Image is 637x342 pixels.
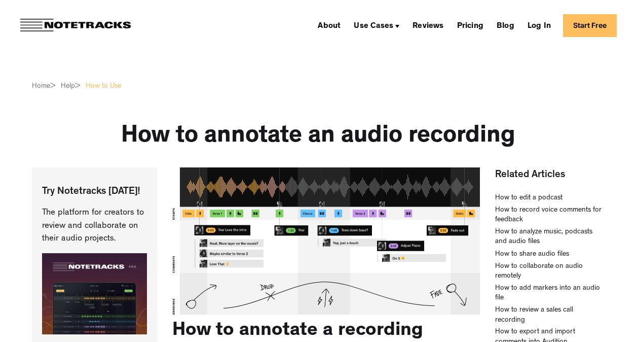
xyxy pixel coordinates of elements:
[495,305,605,325] a: How to review a sales call recording
[50,81,56,91] div: >
[563,14,617,37] a: Start Free
[75,81,81,91] div: >
[354,22,393,30] div: Use Cases
[493,17,518,33] a: Blog
[61,81,75,91] div: Help
[495,193,563,203] a: How to edit a podcast
[42,207,147,246] p: The platform for creators to review and collaborate on their audio projects.
[495,167,605,183] h2: Related Articles
[495,262,605,282] a: How to collaborate on audio remotely
[42,185,147,199] p: Try Notetracks [DATE]!
[61,81,81,91] a: Help>
[32,81,56,91] a: Home>
[453,17,488,33] a: Pricing
[408,17,447,33] a: Reviews
[523,17,555,33] a: Log In
[32,81,50,91] div: Home
[350,17,403,33] div: Use Cases
[314,17,345,33] a: About
[495,284,605,303] a: How to add markers into an audio file
[86,81,121,91] a: How to Use
[121,122,515,152] h1: How to annotate an audio recording
[495,250,569,260] a: How to share audio files
[495,227,605,247] a: How to analyze music, podcasts and audio files
[495,206,605,225] a: How to record voice comments for feedback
